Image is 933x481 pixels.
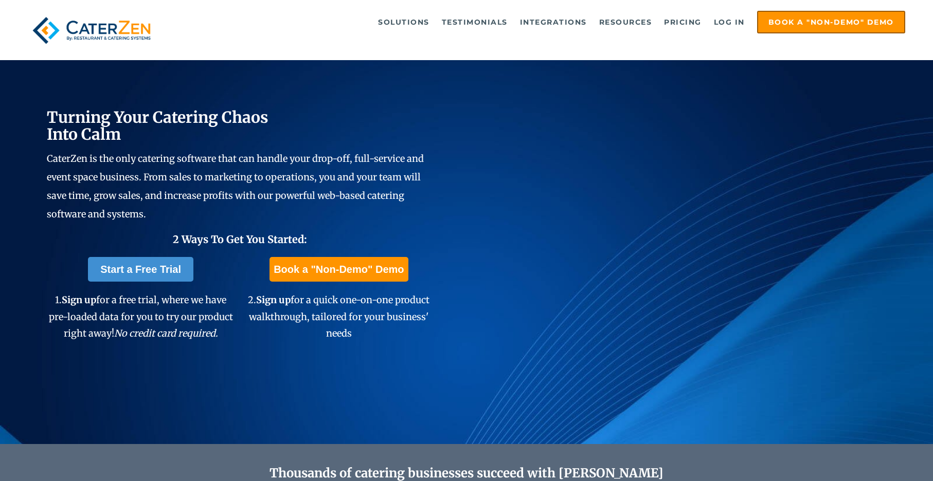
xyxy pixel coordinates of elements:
a: Solutions [373,12,435,32]
span: CaterZen is the only catering software that can handle your drop-off, full-service and event spac... [47,153,424,220]
img: caterzen [28,11,155,50]
span: 2. for a quick one-on-one product walkthrough, tailored for your business' needs [248,294,429,339]
a: Resources [594,12,657,32]
div: Navigation Menu [178,11,905,33]
span: Sign up [62,294,96,306]
a: Start a Free Trial [88,257,193,282]
span: Turning Your Catering Chaos Into Calm [47,107,268,144]
span: 2 Ways To Get You Started: [173,233,307,246]
span: 1. for a free trial, where we have pre-loaded data for you to try our product right away! [49,294,233,339]
iframe: Help widget launcher [841,441,922,470]
a: Log in [709,12,750,32]
a: Book a "Non-Demo" Demo [270,257,408,282]
a: Pricing [659,12,707,32]
em: No credit card required. [114,327,218,339]
a: Testimonials [437,12,513,32]
span: Sign up [256,294,291,306]
a: Book a "Non-Demo" Demo [757,11,905,33]
a: Integrations [515,12,592,32]
h2: Thousands of catering businesses succeed with [PERSON_NAME] [93,466,839,481]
